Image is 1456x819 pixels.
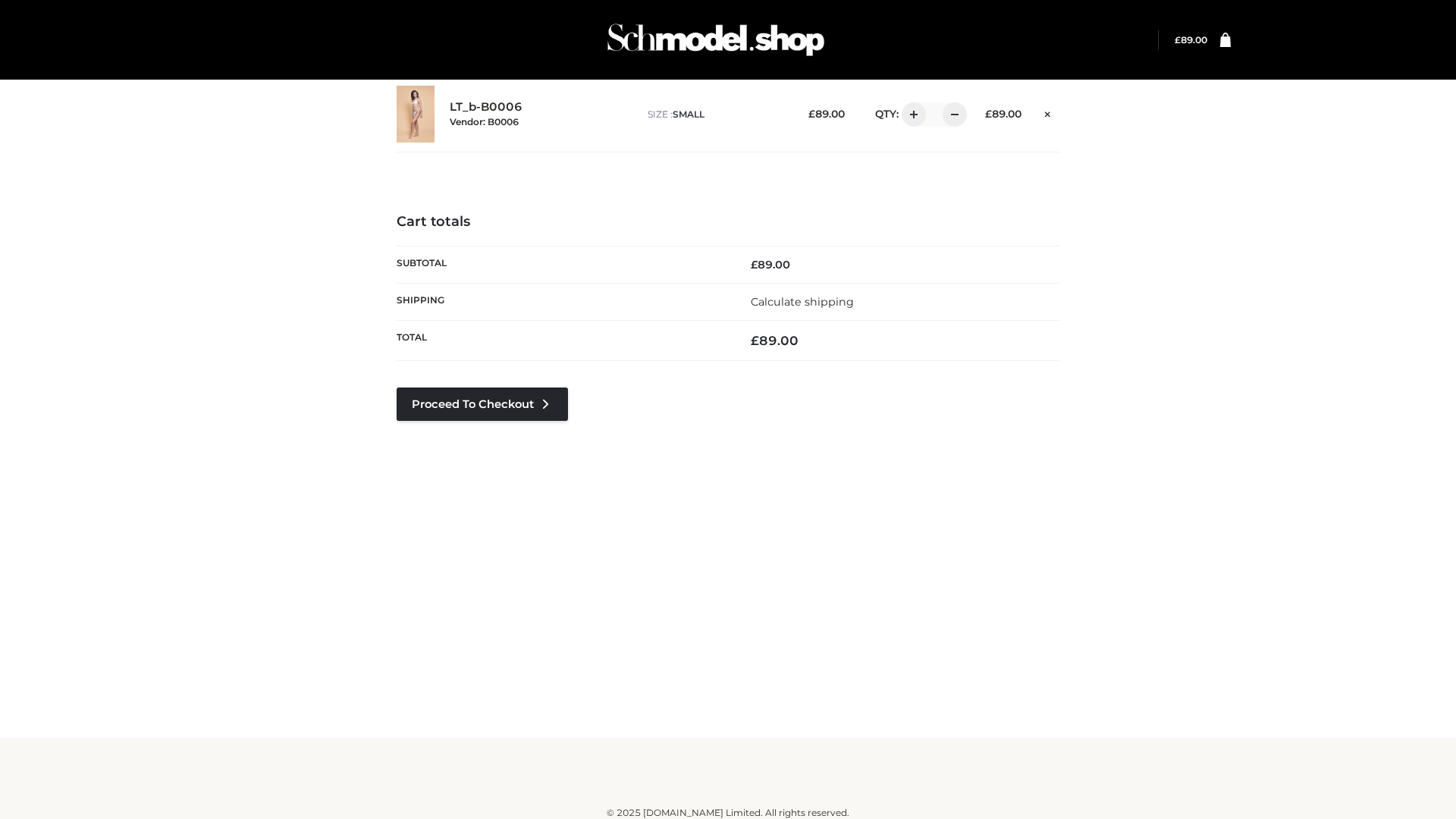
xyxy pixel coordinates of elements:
span: SMALL [673,108,704,120]
span: £ [751,333,759,348]
th: Total [397,321,728,361]
th: Subtotal [397,246,728,283]
div: QTY: [860,102,962,127]
img: LT_b-B0006 - SMALL [397,86,435,143]
th: Shipping [397,283,728,320]
bdi: 89.00 [985,108,1021,120]
img: Schmodel Admin 964 [602,10,830,70]
h4: Cart totals [397,214,1059,231]
bdi: 89.00 [751,333,799,348]
span: £ [808,108,815,120]
a: Remove this item [1037,102,1059,122]
span: £ [751,258,758,271]
a: £89.00 [1175,34,1207,45]
bdi: 89.00 [751,258,790,271]
bdi: 89.00 [1175,34,1207,45]
small: Vendor: B0006 [450,116,519,127]
bdi: 89.00 [808,108,845,120]
a: LT_b-B0006 [450,100,522,115]
span: £ [985,108,992,120]
span: £ [1175,34,1181,45]
a: Calculate shipping [751,295,854,309]
p: size : [648,108,785,121]
a: Proceed to Checkout [397,388,568,421]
